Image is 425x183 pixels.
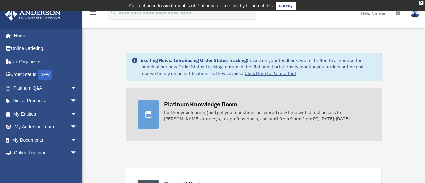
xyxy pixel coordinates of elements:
span: arrow_drop_down [70,133,84,147]
div: Based on your feedback, we're thrilled to announce the launch of our new Order Status Tracking fe... [140,57,376,77]
a: My Documentsarrow_drop_down [5,133,87,146]
strong: Exciting News: Introducing Order Status Tracking! [140,57,248,63]
div: Further your learning and get your questions answered real-time with direct access to [PERSON_NAM... [164,109,369,122]
a: Order StatusNEW [5,68,87,82]
a: Platinum Q&Aarrow_drop_down [5,81,87,94]
a: Home [5,29,84,42]
i: search [110,9,117,16]
span: arrow_drop_down [70,146,84,160]
div: close [419,1,423,5]
a: Billingarrow_drop_down [5,159,87,172]
span: arrow_drop_down [70,159,84,173]
div: Platinum Knowledge Room [164,100,237,108]
a: Online Learningarrow_drop_down [5,146,87,160]
span: arrow_drop_down [70,81,84,95]
a: Digital Productsarrow_drop_down [5,94,87,108]
img: Anderson Advisors Platinum Portal [3,8,63,21]
a: Online Ordering [5,42,87,55]
div: Get a chance to win 6 months of Platinum for free just by filling out this [129,2,273,10]
a: Tax Organizers [5,55,87,68]
a: survey [276,2,296,10]
i: menu [89,9,97,17]
a: menu [89,12,97,17]
span: arrow_drop_down [70,120,84,134]
div: NEW [38,70,52,80]
span: arrow_drop_down [70,107,84,121]
a: My Anderson Teamarrow_drop_down [5,120,87,134]
a: Click Here to get started! [245,70,296,76]
a: Platinum Knowledge Room Further your learning and get your questions answered real-time with dire... [126,88,382,141]
img: User Pic [410,8,420,18]
span: arrow_drop_down [70,94,84,108]
a: My Entitiesarrow_drop_down [5,107,87,120]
